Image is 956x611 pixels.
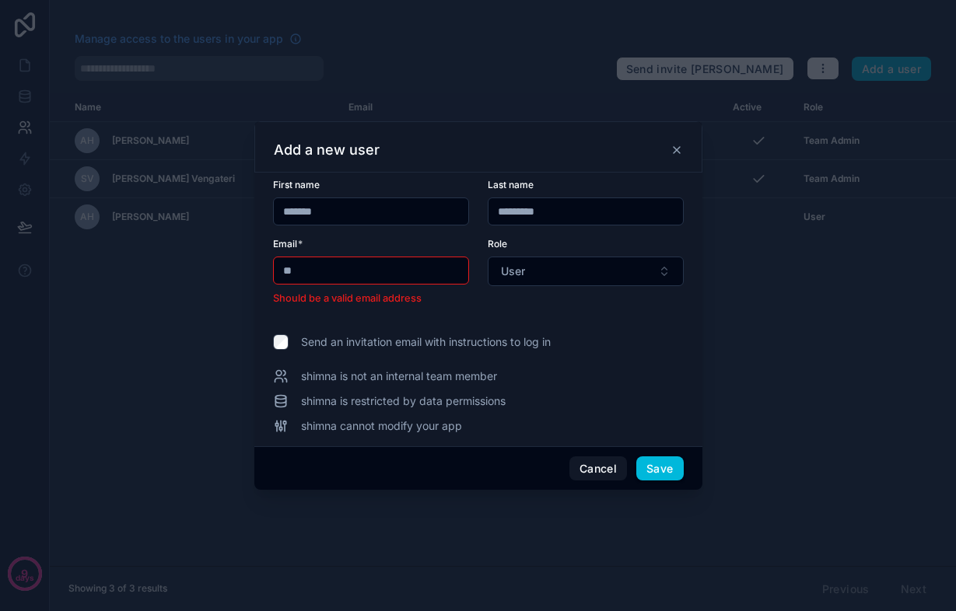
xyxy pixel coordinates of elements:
[569,456,627,481] button: Cancel
[501,264,525,279] span: User
[273,179,320,190] span: First name
[301,334,551,350] span: Send an invitation email with instructions to log in
[488,179,534,190] span: Last name
[273,334,289,350] input: Send an invitation email with instructions to log in
[636,456,683,481] button: Save
[301,393,506,409] span: shimna is restricted by data permissions
[274,141,380,159] h3: Add a new user
[301,368,497,384] span: shimna is not an internal team member
[273,238,297,250] span: Email
[273,291,469,306] li: Should be a valid email address
[301,418,462,434] span: shimna cannot modify your app
[488,238,507,250] span: Role
[488,257,684,286] button: Select Button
